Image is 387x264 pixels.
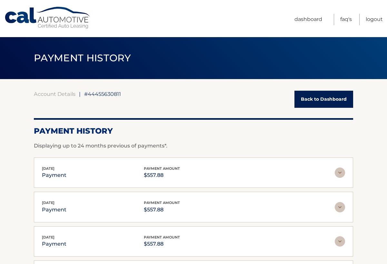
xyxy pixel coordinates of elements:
h2: Payment History [34,126,353,136]
a: Logout [366,14,383,25]
p: $557.88 [144,205,180,214]
span: | [79,91,81,97]
a: Dashboard [294,14,322,25]
a: Back to Dashboard [294,91,353,108]
span: [DATE] [42,235,55,239]
a: Account Details [34,91,75,97]
p: $557.88 [144,171,180,180]
img: accordion-rest.svg [335,236,345,247]
span: [DATE] [42,200,55,205]
span: PAYMENT HISTORY [34,52,131,64]
p: payment [42,205,66,214]
p: Displaying up to 24 months previous of payments*. [34,142,353,150]
span: payment amount [144,166,180,171]
p: payment [42,239,66,249]
img: accordion-rest.svg [335,202,345,212]
span: payment amount [144,200,180,205]
p: payment [42,171,66,180]
a: Cal Automotive [4,6,91,29]
span: [DATE] [42,166,55,171]
span: payment amount [144,235,180,239]
a: FAQ's [340,14,352,25]
p: $557.88 [144,239,180,249]
span: #44455630811 [84,91,121,97]
img: accordion-rest.svg [335,168,345,178]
